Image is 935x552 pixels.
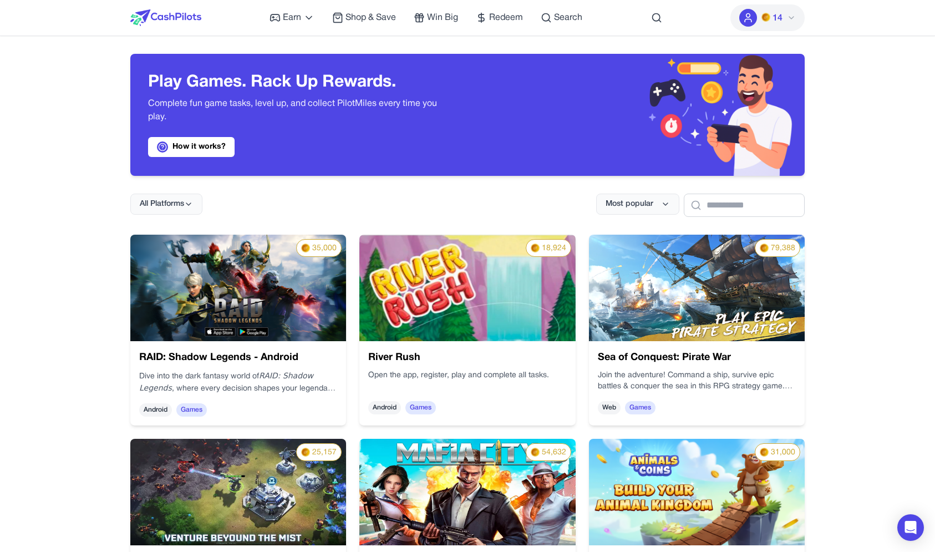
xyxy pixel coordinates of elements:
p: Complete fun game tasks, level up, and collect PilotMiles every time you play. [148,97,450,124]
img: PMs [301,244,310,252]
span: Games [176,403,207,417]
p: Dive into the dark fantasy world of , where every decision shapes your legendary journey. [139,370,337,394]
span: Android [368,401,401,414]
a: Search [541,11,582,24]
span: 79,388 [771,243,795,254]
span: All Platforms [140,199,184,210]
a: Earn [270,11,314,24]
img: cd3c5e61-d88c-4c75-8e93-19b3db76cddd.webp [359,235,575,341]
a: Shop & Save [332,11,396,24]
span: Earn [283,11,301,24]
span: Search [554,11,582,24]
h3: Sea of Conquest: Pirate War [598,350,796,366]
span: Android [139,403,172,417]
a: Redeem [476,11,523,24]
img: PMs [760,448,769,457]
p: Join the adventure! Command a ship, survive epic battles & conquer the sea in this RPG strategy g... [598,370,796,392]
img: Header decoration [468,54,805,176]
span: Most popular [606,199,653,210]
img: 75fe42d1-c1a6-4a8c-8630-7b3dc285bdf3.jpg [589,235,805,341]
span: 14 [773,12,782,25]
span: Shop & Save [345,11,396,24]
img: CashPilots Logo [130,9,201,26]
h3: River Rush [368,350,566,366]
img: nRLw6yM7nDBu.webp [130,235,346,341]
h3: RAID: Shadow Legends - Android [139,350,337,366]
img: 1e684bf2-8f9d-4108-9317-d9ed0cf0d127.webp [130,439,346,545]
span: Games [625,401,655,414]
span: 31,000 [771,447,795,458]
button: All Platforms [130,194,202,215]
span: 25,157 [312,447,337,458]
span: 54,632 [542,447,566,458]
button: Most popular [596,194,679,215]
h3: Play Games. Rack Up Rewards. [148,73,450,93]
span: Games [405,401,436,414]
a: Win Big [414,11,458,24]
img: PMs [301,448,310,457]
img: PMs [531,244,540,252]
span: Redeem [489,11,523,24]
img: 458eefe5-aead-4420-8b58-6e94704f1244.jpg [359,439,575,545]
span: 18,924 [542,243,566,254]
div: Open the app, register, play and complete all tasks. [368,370,566,392]
img: e7LpnxnaeNCM.png [589,439,805,545]
img: PMs [761,13,770,22]
img: PMs [531,448,540,457]
a: How it works? [148,137,235,157]
div: Open Intercom Messenger [897,514,924,541]
span: Win Big [427,11,458,24]
button: PMs14 [730,4,805,31]
span: 35,000 [312,243,337,254]
img: PMs [760,244,769,252]
span: Web [598,401,621,414]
